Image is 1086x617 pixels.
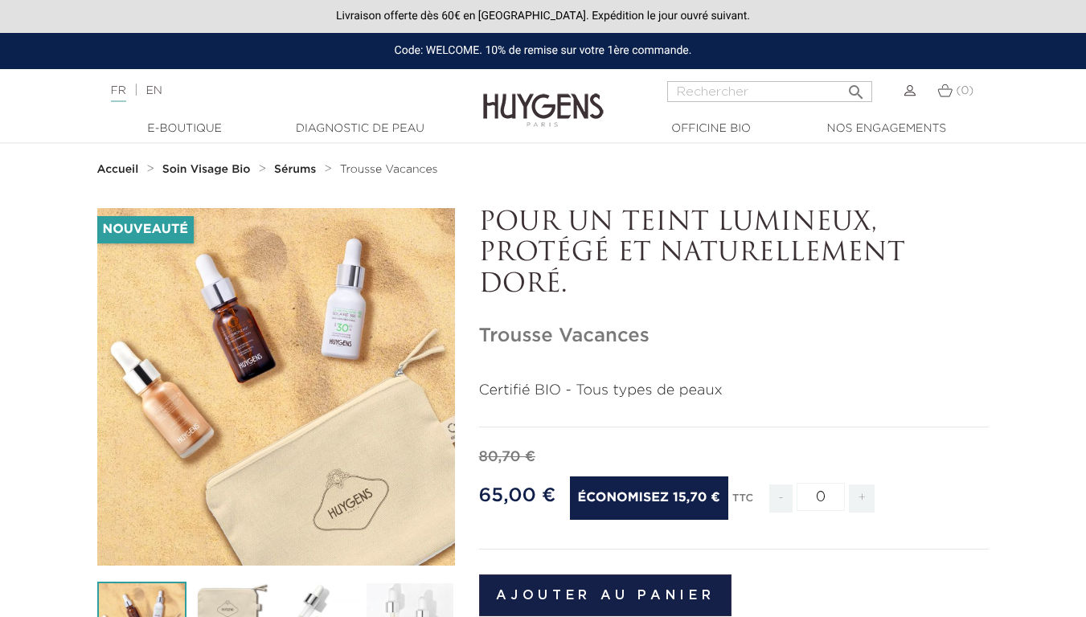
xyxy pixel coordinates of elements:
div: TTC [732,481,753,525]
a: FR [111,85,126,102]
input: Quantité [797,483,845,511]
a: EN [145,85,162,96]
a: Sérums [274,163,320,176]
a: Soin Visage Bio [162,163,255,176]
p: POUR UN TEINT LUMINEUX, PROTÉGÉ ET NATURELLEMENT DORÉ. [479,208,990,300]
button: Ajouter au panier [479,574,732,616]
li: Nouveauté [97,216,194,243]
div: | [103,81,441,100]
span: + [849,484,875,513]
span: - [769,484,792,513]
a: Diagnostic de peau [280,121,441,137]
a: Officine Bio [631,121,792,137]
img: Huygens [483,67,604,129]
strong: Accueil [97,164,139,175]
span: 80,70 € [479,450,536,464]
button:  [842,76,871,98]
a: Accueil [97,163,142,176]
span: Trousse Vacances [340,164,438,175]
strong: Sérums [274,164,316,175]
a: Nos engagements [806,121,967,137]
span: Économisez 15,70 € [570,476,728,520]
span: (0) [956,85,973,96]
a: E-Boutique [105,121,265,137]
i:  [846,78,866,97]
a: Trousse Vacances [340,163,438,176]
h1: Trousse Vacances [479,325,990,348]
input: Rechercher [667,81,872,102]
strong: Soin Visage Bio [162,164,251,175]
p: Certifié BIO - Tous types de peaux [479,380,990,402]
span: 65,00 € [479,486,556,505]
